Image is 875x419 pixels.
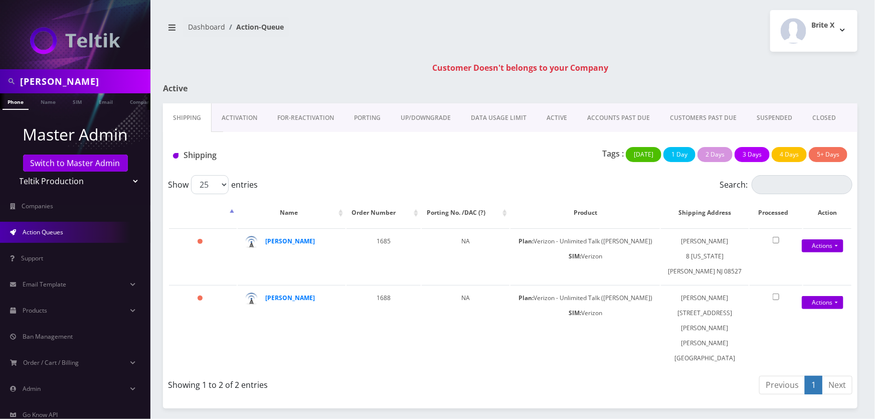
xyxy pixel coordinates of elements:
th: Porting No. /DAC (?): activate to sort column ascending [422,198,509,227]
th: Product [510,198,660,227]
td: NA [422,228,509,284]
span: Products [23,306,47,315]
a: ACCOUNTS PAST DUE [577,103,660,132]
a: Previous [759,376,805,394]
th: Action [803,198,851,227]
span: Ban Management [23,332,73,341]
a: DATA USAGE LIMIT [461,103,537,132]
p: Tags : [602,148,624,160]
a: Actions [802,296,843,309]
h2: Brite X [811,21,834,30]
a: SIM [68,93,87,109]
a: FOR-REActivation [267,103,344,132]
button: 2 Days [697,147,733,162]
a: ACTIVE [537,103,577,132]
td: Verizon - Unlimited Talk ([PERSON_NAME]) Verizon [510,228,660,284]
a: UP/DOWNGRADE [391,103,461,132]
th: Shipping Address [661,198,749,227]
a: SUSPENDED [747,103,802,132]
th: : activate to sort column descending [169,198,237,227]
span: Email Template [23,280,66,289]
input: Search: [752,175,852,194]
a: Shipping [163,103,212,132]
span: Order / Cart / Billing [24,358,79,367]
a: [PERSON_NAME] [265,294,315,302]
td: [PERSON_NAME] [STREET_ADDRESS][PERSON_NAME][PERSON_NAME] [GEOGRAPHIC_DATA] [661,285,749,371]
select: Showentries [191,175,229,194]
a: Activation [212,103,267,132]
td: 1688 [346,285,421,371]
td: [PERSON_NAME] 8 [US_STATE] [PERSON_NAME] NJ 08527 [661,228,749,284]
th: Name: activate to sort column ascending [238,198,346,227]
b: Plan: [518,294,534,302]
button: Brite X [770,10,857,52]
th: Processed: activate to sort column ascending [750,198,802,227]
button: 1 Day [663,147,695,162]
h1: Shipping [173,151,388,160]
button: 3 Days [735,147,770,162]
span: Go Know API [23,410,58,419]
a: CUSTOMERS PAST DUE [660,103,747,132]
a: Next [822,376,852,394]
a: PORTING [344,103,391,132]
img: Teltik Production [30,27,120,54]
td: Verizon - Unlimited Talk ([PERSON_NAME]) Verizon [510,285,660,371]
a: Switch to Master Admin [23,155,128,172]
input: Search in Company [20,72,148,91]
span: Action Queues [23,228,63,236]
b: Plan: [518,237,534,245]
b: SIM: [569,252,581,260]
button: 4 Days [772,147,807,162]
span: Admin [23,384,41,393]
a: Actions [802,239,843,252]
li: Action-Queue [225,22,284,32]
span: Support [21,254,43,262]
a: Phone [3,93,29,110]
th: Order Number: activate to sort column ascending [346,198,421,227]
button: 5+ Days [809,147,847,162]
button: [DATE] [626,147,661,162]
a: Email [94,93,118,109]
b: SIM: [569,309,581,317]
label: Search: [720,175,852,194]
div: Customer Doesn't belongs to your Company [165,62,875,74]
a: CLOSED [802,103,846,132]
a: Name [36,93,61,109]
a: Company [125,93,158,109]
span: Companies [22,202,54,210]
a: Dashboard [188,22,225,32]
td: NA [422,285,509,371]
img: Shipping [173,153,179,159]
div: Showing 1 to 2 of 2 entries [168,375,503,391]
a: [PERSON_NAME] [265,237,315,245]
a: 1 [805,376,822,394]
nav: breadcrumb [163,17,503,45]
td: 1685 [346,228,421,284]
h1: Active [163,84,385,93]
label: Show entries [168,175,258,194]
